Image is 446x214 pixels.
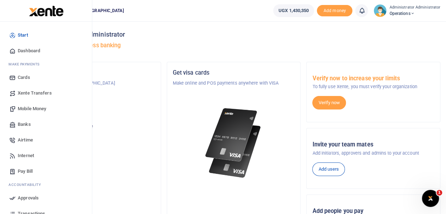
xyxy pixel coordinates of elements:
[389,5,440,11] small: Administrator Administrator
[6,85,86,101] a: Xente Transfers
[6,132,86,148] a: Airtime
[270,4,317,17] li: Wallet ballance
[18,137,33,144] span: Airtime
[422,190,439,207] iframe: Intercom live chat
[33,107,155,114] p: Operations
[33,69,155,76] h5: Organization
[374,4,386,17] img: profile-user
[6,164,86,179] a: Pay Bill
[18,194,39,202] span: Approvals
[312,83,434,90] p: To fully use Xente, you must verify your organization
[27,31,440,38] h4: Hello Administrator Administrator
[273,4,314,17] a: UGX 1,430,350
[29,6,64,16] img: logo-large
[6,190,86,206] a: Approvals
[6,59,86,70] li: M
[27,42,440,49] h5: Welcome to better business banking
[33,97,155,104] h5: Account
[14,182,41,187] span: countability
[317,5,352,17] li: Toup your wallet
[173,69,295,76] h5: Get visa cards
[317,5,352,17] span: Add money
[6,70,86,85] a: Cards
[18,168,33,175] span: Pay Bill
[18,105,46,112] span: Mobile Money
[312,150,434,157] p: Add initiators, approvers and admins to your account
[18,74,30,81] span: Cards
[18,121,31,128] span: Banks
[18,47,40,54] span: Dashboard
[203,104,264,182] img: xente-_physical_cards.png
[18,152,34,159] span: Internet
[312,96,346,109] a: Verify now
[436,190,442,196] span: 1
[33,80,155,87] p: Water For People - [GEOGRAPHIC_DATA]
[317,7,352,13] a: Add money
[374,4,440,17] a: profile-user Administrator Administrator Operations
[312,75,434,82] h5: Verify now to increase your limits
[389,10,440,17] span: Operations
[6,101,86,117] a: Mobile Money
[173,80,295,87] p: Make online and POS payments anywhere with VISA
[12,61,40,67] span: ake Payments
[312,162,345,176] a: Add users
[6,148,86,164] a: Internet
[6,117,86,132] a: Banks
[6,179,86,190] li: Ac
[18,90,52,97] span: Xente Transfers
[33,123,155,130] p: Your current account balance
[279,7,309,14] span: UGX 1,430,350
[312,141,434,148] h5: Invite your team mates
[33,132,155,139] h5: UGX 5,300,450
[28,8,64,13] a: logo-small logo-large logo-large
[6,43,86,59] a: Dashboard
[18,32,28,39] span: Start
[6,27,86,43] a: Start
